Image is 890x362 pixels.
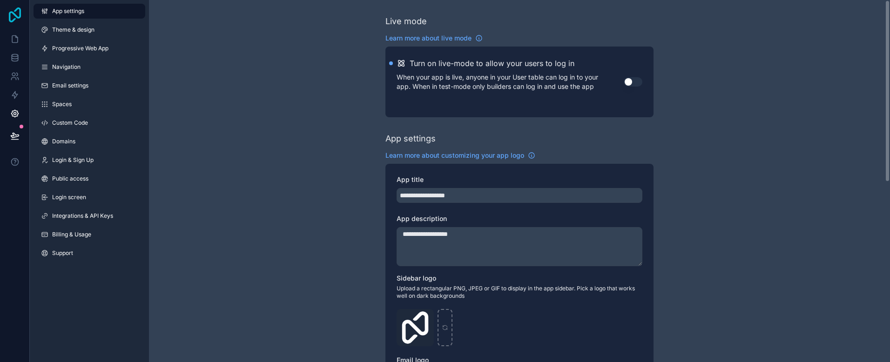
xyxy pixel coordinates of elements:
[397,274,436,282] span: Sidebar logo
[34,22,145,37] a: Theme & design
[34,78,145,93] a: Email settings
[34,60,145,74] a: Navigation
[52,138,75,145] span: Domains
[52,212,113,220] span: Integrations & API Keys
[34,115,145,130] a: Custom Code
[385,34,483,43] a: Learn more about live mode
[52,82,88,89] span: Email settings
[34,153,145,168] a: Login & Sign Up
[34,190,145,205] a: Login screen
[34,171,145,186] a: Public access
[385,132,436,145] div: App settings
[410,58,574,69] h2: Turn on live-mode to allow your users to log in
[52,231,91,238] span: Billing & Usage
[52,194,86,201] span: Login screen
[34,246,145,261] a: Support
[34,134,145,149] a: Domains
[385,151,535,160] a: Learn more about customizing your app logo
[52,175,88,182] span: Public access
[52,156,94,164] span: Login & Sign Up
[34,97,145,112] a: Spaces
[52,63,81,71] span: Navigation
[52,119,88,127] span: Custom Code
[52,249,73,257] span: Support
[34,4,145,19] a: App settings
[397,73,624,91] p: When your app is live, anyone in your User table can log in to your app. When in test-mode only b...
[385,34,472,43] span: Learn more about live mode
[52,45,108,52] span: Progressive Web App
[397,285,642,300] span: Upload a rectangular PNG, JPEG or GIF to display in the app sidebar. Pick a logo that works well ...
[385,151,524,160] span: Learn more about customizing your app logo
[34,227,145,242] a: Billing & Usage
[397,215,447,222] span: App description
[52,101,72,108] span: Spaces
[397,175,424,183] span: App title
[52,7,84,15] span: App settings
[52,26,94,34] span: Theme & design
[385,15,427,28] div: Live mode
[34,41,145,56] a: Progressive Web App
[34,208,145,223] a: Integrations & API Keys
